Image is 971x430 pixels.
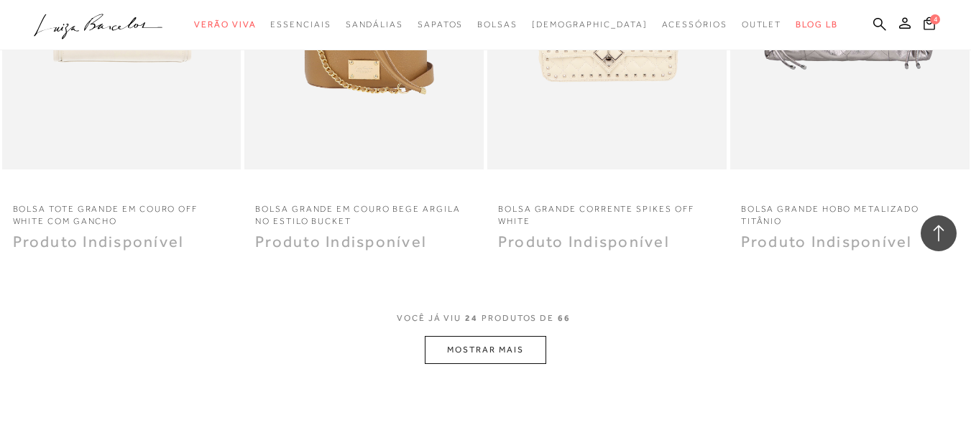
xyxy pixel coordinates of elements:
[532,19,648,29] span: [DEMOGRAPHIC_DATA]
[418,19,463,29] span: Sapatos
[487,195,727,228] a: BOLSA GRANDE CORRENTE SPIKES OFF WHITE
[532,11,648,38] a: noSubCategoriesText
[730,195,970,228] a: BOLSA GRANDE HOBO METALIZADO TITÂNIO
[270,19,331,29] span: Essenciais
[662,19,727,29] span: Acessórios
[346,11,403,38] a: noSubCategoriesText
[425,336,546,364] button: MOSTRAR MAIS
[477,19,517,29] span: Bolsas
[498,233,670,251] span: Produto Indisponível
[418,11,463,38] a: noSubCategoriesText
[742,19,782,29] span: Outlet
[2,195,241,228] a: BOLSA TOTE GRANDE EM COURO OFF WHITE COM GANCHO
[919,16,939,35] button: 4
[741,233,913,251] span: Produto Indisponível
[255,233,427,251] span: Produto Indisponível
[742,11,782,38] a: noSubCategoriesText
[194,11,256,38] a: noSubCategoriesText
[465,313,478,323] span: 24
[194,19,256,29] span: Verão Viva
[796,11,837,38] a: BLOG LB
[930,14,940,24] span: 4
[662,11,727,38] a: noSubCategoriesText
[397,313,574,323] span: VOCÊ JÁ VIU PRODUTOS DE
[796,19,837,29] span: BLOG LB
[558,313,571,323] span: 66
[346,19,403,29] span: Sandálias
[270,11,331,38] a: noSubCategoriesText
[244,195,484,228] a: BOLSA GRANDE EM COURO BEGE ARGILA NO ESTILO BUCKET
[477,11,517,38] a: noSubCategoriesText
[13,233,185,251] span: Produto Indisponível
